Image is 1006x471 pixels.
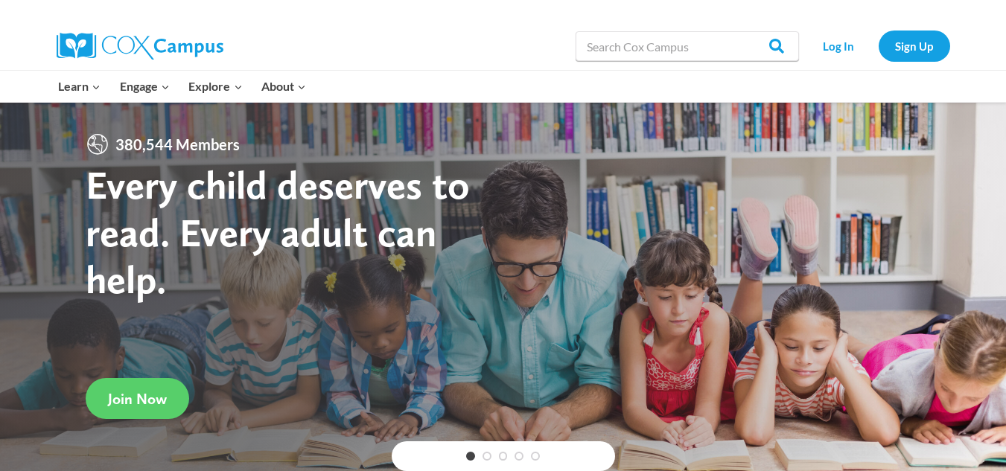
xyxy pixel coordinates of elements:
[806,31,871,61] a: Log In
[108,390,167,408] span: Join Now
[531,452,540,461] a: 5
[49,71,316,102] nav: Primary Navigation
[58,77,101,96] span: Learn
[466,452,475,461] a: 1
[86,378,189,419] a: Join Now
[499,452,508,461] a: 3
[109,132,246,156] span: 380,544 Members
[57,33,223,60] img: Cox Campus
[188,77,242,96] span: Explore
[576,31,799,61] input: Search Cox Campus
[120,77,170,96] span: Engage
[515,452,523,461] a: 4
[261,77,306,96] span: About
[483,452,491,461] a: 2
[879,31,950,61] a: Sign Up
[86,161,470,303] strong: Every child deserves to read. Every adult can help.
[806,31,950,61] nav: Secondary Navigation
